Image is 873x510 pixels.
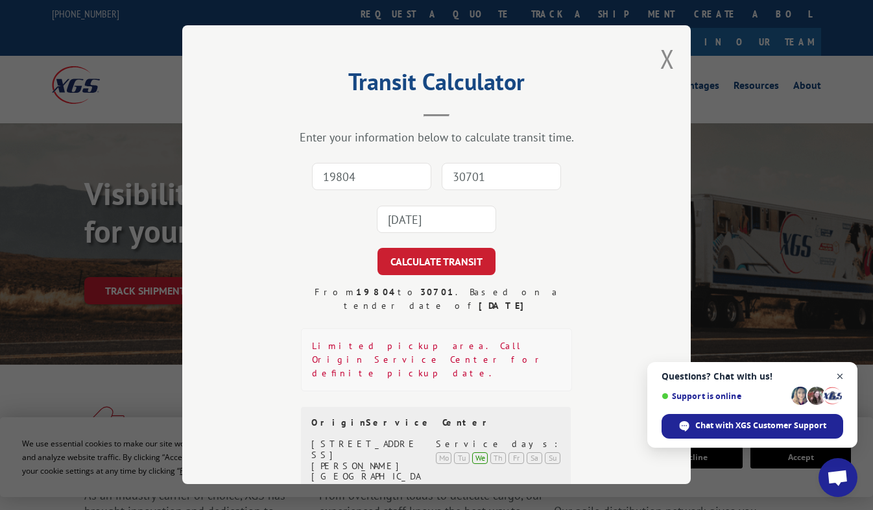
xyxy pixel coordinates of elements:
div: Limited pickup area. Call Origin Service Center for definite pickup date. [301,328,572,391]
span: Support is online [662,391,787,401]
div: Service days: [436,439,560,450]
div: Open chat [819,458,857,497]
input: Tender Date [377,206,496,233]
div: Mo [436,452,451,464]
button: Close modal [660,42,675,76]
strong: [DATE] [479,300,530,311]
input: Dest. Zip [442,163,561,190]
span: Questions? Chat with us! [662,371,843,382]
div: We [472,452,488,464]
strong: 19804 [356,286,398,298]
div: Fr [508,452,524,464]
div: Chat with XGS Customer Support [662,414,843,439]
div: From to . Based on a tender date of [301,285,572,313]
span: Chat with XGS Customer Support [695,420,826,431]
button: CALCULATE TRANSIT [377,248,496,275]
span: Close chat [832,369,848,385]
div: Sa [527,452,542,464]
strong: 30701 [420,286,455,298]
div: [STREET_ADDRESS][PERSON_NAME] [311,439,421,471]
h2: Transit Calculator [247,73,626,97]
input: Origin Zip [312,163,431,190]
div: Th [490,452,506,464]
div: Enter your information below to calculate transit time. [247,130,626,145]
div: [GEOGRAPHIC_DATA] [311,472,421,494]
div: Tu [454,452,470,464]
div: Origin Service Center [311,417,560,428]
div: Su [545,452,560,464]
